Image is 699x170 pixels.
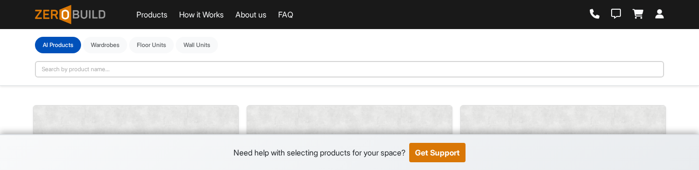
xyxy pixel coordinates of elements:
[176,37,218,53] button: Wall Units
[179,9,224,20] a: How it Works
[83,37,127,53] button: Wardrobes
[409,143,466,162] button: Get Support
[233,147,405,158] div: Need help with selecting products for your space?
[278,9,293,20] a: FAQ
[129,37,174,53] button: Floor Units
[136,9,167,20] a: Products
[35,37,81,53] button: Al Products
[655,9,664,20] a: Login
[235,9,266,20] a: About us
[35,5,105,24] img: ZeroBuild logo
[35,61,664,77] input: Search by product name...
